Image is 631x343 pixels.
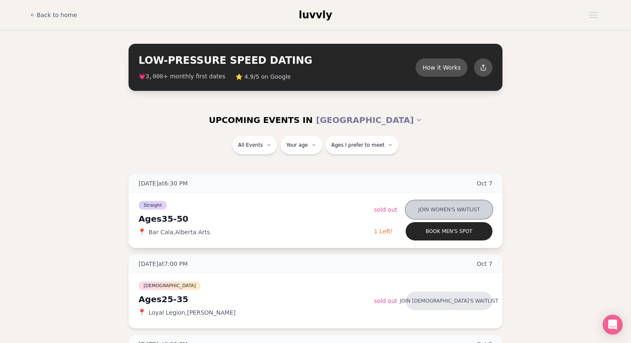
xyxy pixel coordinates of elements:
span: Loyal Legion , [PERSON_NAME] [149,308,235,317]
span: 💗 + monthly first dates [139,72,225,81]
button: All Events [232,136,277,154]
h2: LOW-PRESSURE SPEED DATING [139,54,416,67]
span: Your age [286,142,308,148]
span: [DATE] at 6:30 PM [139,179,188,188]
span: All Events [238,142,263,148]
span: ⭐ 4.9/5 on Google [235,73,291,81]
button: [GEOGRAPHIC_DATA] [316,111,422,129]
div: Ages 25-35 [139,293,374,305]
a: Back to home [30,7,77,23]
span: 3,000 [146,73,163,80]
button: Join women's waitlist [406,200,492,219]
button: Book men's spot [406,222,492,240]
button: Your age [280,136,322,154]
span: luvvly [299,9,332,21]
span: 📍 [139,229,145,235]
span: Straight [139,201,167,210]
span: 1 Left! [374,228,393,235]
span: Sold Out [374,298,397,304]
span: Ages I prefer to meet [331,142,385,148]
span: Sold Out [374,206,397,213]
button: Ages I prefer to meet [326,136,399,154]
button: Join [DEMOGRAPHIC_DATA]'s waitlist [406,292,492,310]
span: [DEMOGRAPHIC_DATA] [139,281,201,290]
span: [DATE] at 7:00 PM [139,260,188,268]
button: Open menu [586,9,601,21]
span: Oct 7 [477,179,492,188]
span: UPCOMING EVENTS IN [209,114,313,126]
span: 📍 [139,309,145,316]
span: Bar Cala , Alberta Arts [149,228,210,236]
div: Ages 35-50 [139,213,374,225]
div: Open Intercom Messenger [603,315,623,335]
button: How it Works [416,58,467,77]
span: Back to home [37,11,77,19]
span: Oct 7 [477,260,492,268]
a: luvvly [299,8,332,22]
